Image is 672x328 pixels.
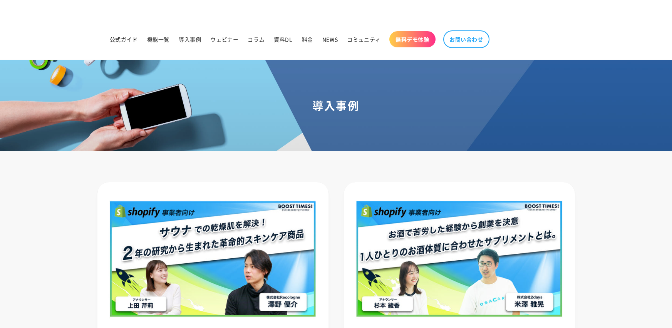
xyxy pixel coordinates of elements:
span: 無料デモ体験 [395,36,429,43]
a: コミュニティ [342,31,385,47]
span: 料金 [302,36,313,43]
span: お問い合わせ [449,36,483,43]
span: 公式ガイド [110,36,138,43]
a: ウェビナー [206,31,243,47]
span: コミュニティ [347,36,381,43]
h1: 導入事例 [9,99,663,112]
span: 資料DL [274,36,292,43]
a: 公式ガイド [105,31,142,47]
span: 導入事例 [179,36,201,43]
span: ウェビナー [210,36,238,43]
a: お問い合わせ [443,30,489,48]
span: コラム [248,36,265,43]
a: 機能一覧 [142,31,174,47]
span: NEWS [322,36,338,43]
a: 資料DL [269,31,297,47]
a: 無料デモ体験 [389,31,436,47]
span: 機能一覧 [147,36,169,43]
a: コラム [243,31,269,47]
a: NEWS [318,31,342,47]
a: 料金 [297,31,318,47]
a: 導入事例 [174,31,206,47]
